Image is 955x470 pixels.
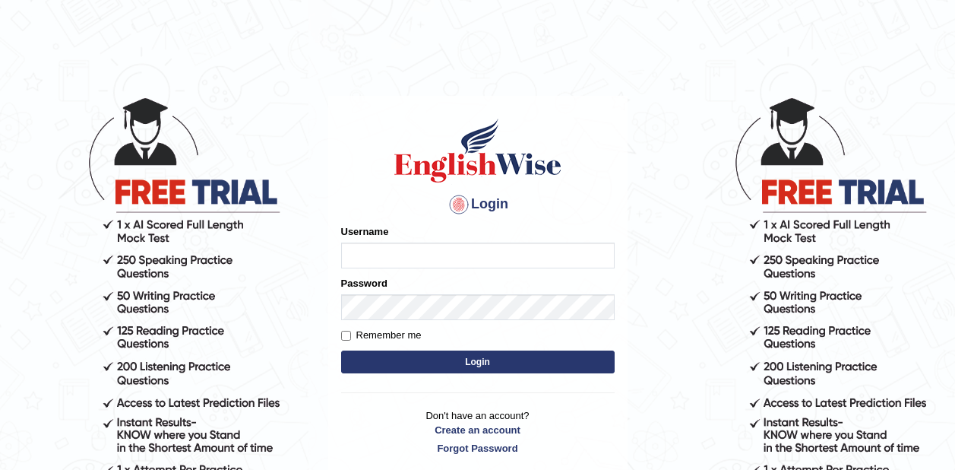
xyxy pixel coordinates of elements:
[341,224,389,239] label: Username
[391,116,564,185] img: Logo of English Wise sign in for intelligent practice with AI
[341,423,615,437] a: Create an account
[341,351,615,373] button: Login
[341,331,351,341] input: Remember me
[341,441,615,456] a: Forgot Password
[341,328,422,343] label: Remember me
[341,192,615,217] h4: Login
[341,408,615,456] p: Don't have an account?
[341,276,387,291] label: Password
